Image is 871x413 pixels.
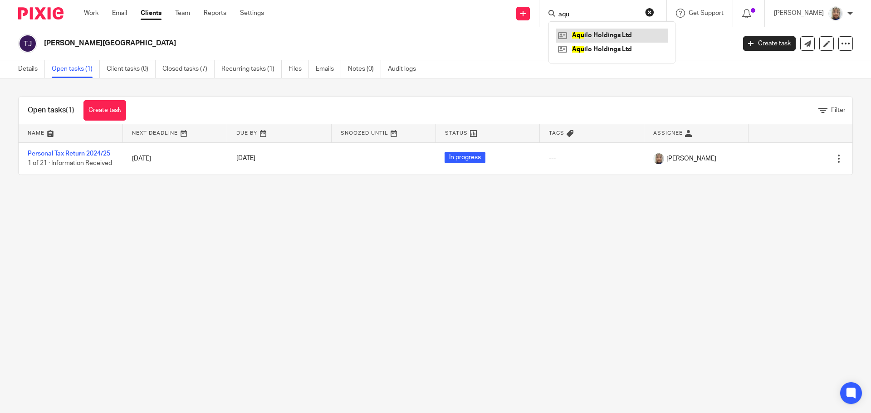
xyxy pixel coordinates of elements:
div: --- [549,154,635,163]
a: Create task [83,100,126,121]
a: Client tasks (0) [107,60,156,78]
img: svg%3E [18,34,37,53]
a: Clients [141,9,161,18]
img: Pixie [18,7,64,19]
a: Closed tasks (7) [162,60,215,78]
span: Filter [831,107,846,113]
span: (1) [66,107,74,114]
a: Personal Tax Return 2024/25 [28,151,110,157]
span: Tags [549,131,564,136]
img: Sara%20Zdj%C4%99cie%20.jpg [653,153,664,164]
a: Email [112,9,127,18]
a: Notes (0) [348,60,381,78]
span: [DATE] [236,155,255,162]
td: [DATE] [123,142,227,175]
a: Open tasks (1) [52,60,100,78]
h1: Open tasks [28,106,74,115]
a: Files [289,60,309,78]
span: [PERSON_NAME] [666,154,716,163]
a: Create task [743,36,796,51]
button: Clear [645,8,654,17]
a: Audit logs [388,60,423,78]
a: Details [18,60,45,78]
span: Get Support [689,10,724,16]
span: In progress [445,152,485,163]
span: Status [445,131,468,136]
input: Search [558,11,639,19]
span: Snoozed Until [341,131,388,136]
img: Sara%20Zdj%C4%99cie%20.jpg [828,6,843,21]
a: Work [84,9,98,18]
h2: [PERSON_NAME][GEOGRAPHIC_DATA] [44,39,592,48]
a: Emails [316,60,341,78]
a: Reports [204,9,226,18]
a: Recurring tasks (1) [221,60,282,78]
span: 1 of 21 · Information Received [28,160,112,166]
p: [PERSON_NAME] [774,9,824,18]
a: Settings [240,9,264,18]
a: Team [175,9,190,18]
